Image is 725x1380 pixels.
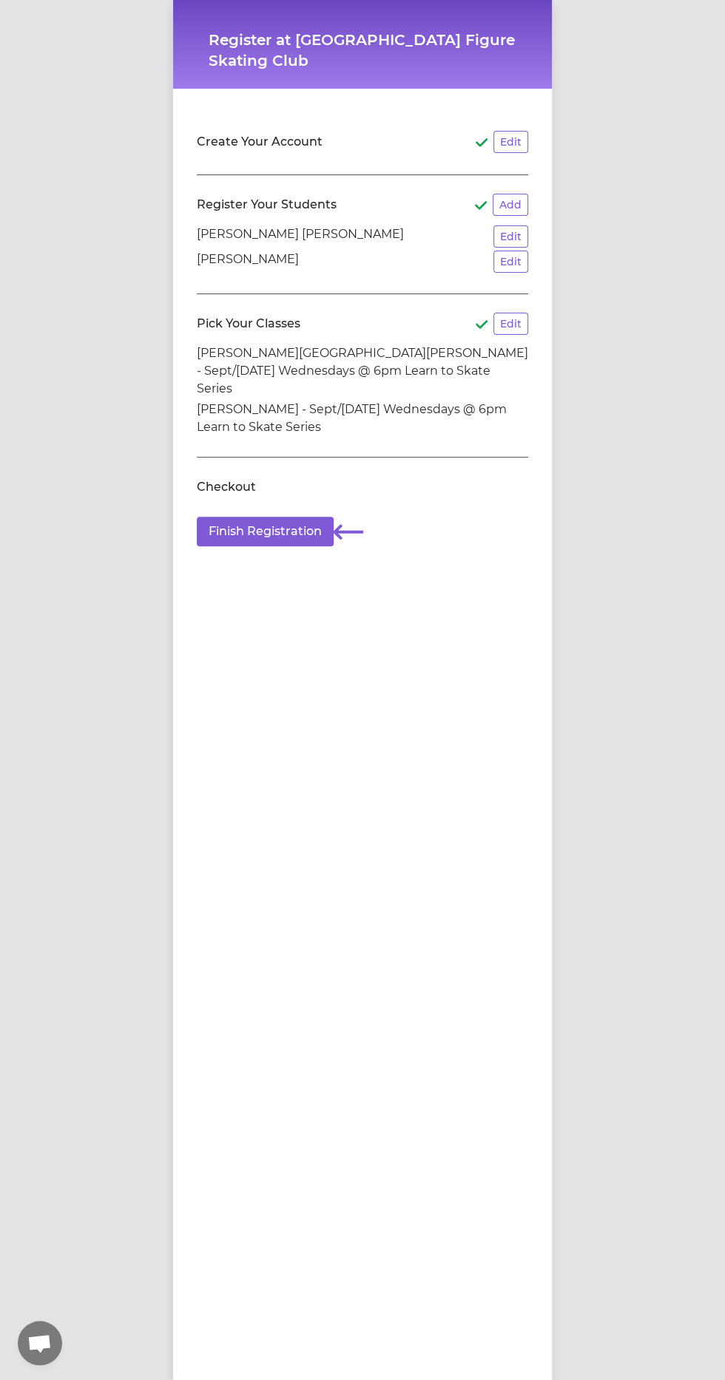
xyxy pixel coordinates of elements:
[197,401,528,436] li: [PERSON_NAME] - Sept/[DATE] Wednesdays @ 6pm Learn to Skate Series
[197,315,300,333] h2: Pick Your Classes
[197,517,334,546] button: Finish Registration
[197,196,337,214] h2: Register Your Students
[493,194,528,216] button: Add
[493,313,528,335] button: Edit
[197,478,256,496] h2: Checkout
[493,251,528,273] button: Edit
[197,225,404,248] p: [PERSON_NAME] [PERSON_NAME]
[18,1321,62,1365] a: Open chat
[197,344,528,398] li: [PERSON_NAME][GEOGRAPHIC_DATA][PERSON_NAME] - Sept/[DATE] Wednesdays @ 6pm Learn to Skate Series
[493,225,528,248] button: Edit
[209,30,516,71] h1: Register at [GEOGRAPHIC_DATA] Figure Skating Club
[197,133,323,151] h2: Create Your Account
[493,131,528,153] button: Edit
[197,251,299,273] p: [PERSON_NAME]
